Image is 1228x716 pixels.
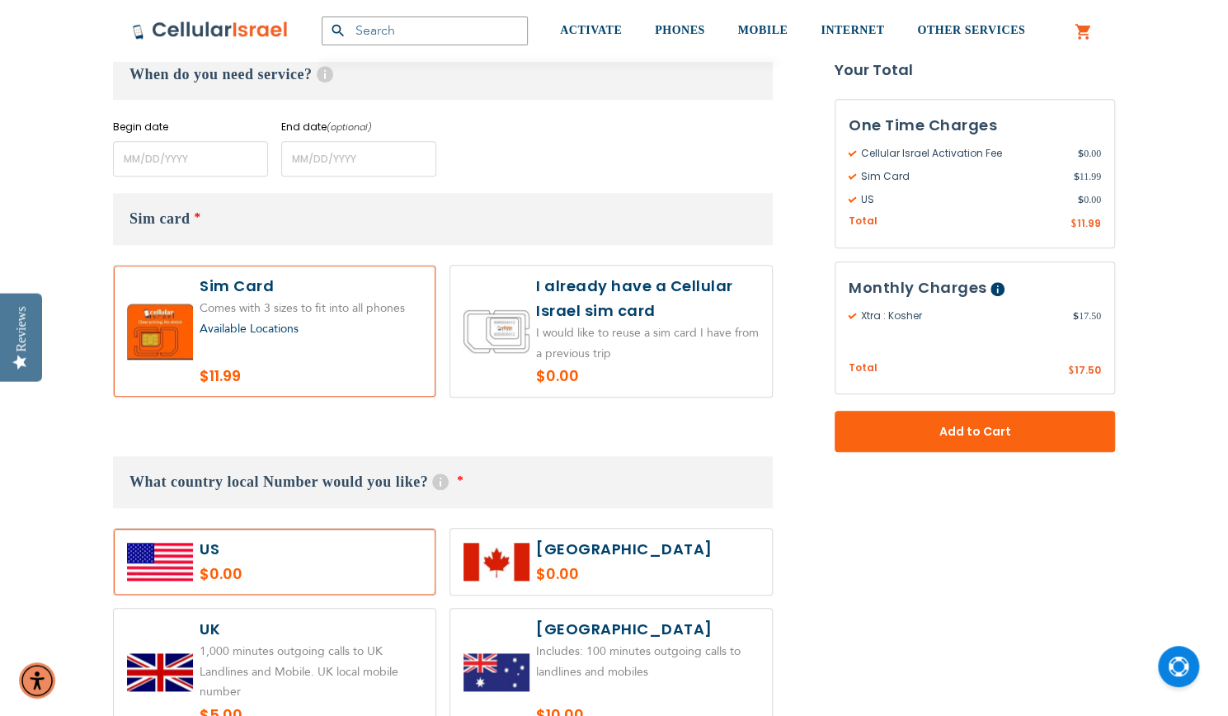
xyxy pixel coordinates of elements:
label: End date [281,120,436,134]
input: Search [322,16,528,45]
span: 17.50 [1073,309,1101,323]
span: 0.00 [1078,146,1101,161]
div: Reviews [14,306,29,351]
span: Sim Card [849,169,1073,184]
strong: Your Total [835,58,1115,82]
span: ACTIVATE [560,24,622,36]
span: $ [1073,169,1079,184]
span: 0.00 [1078,192,1101,207]
span: Add to Cart [889,423,1061,440]
span: Monthly Charges [849,277,987,298]
span: $ [1073,309,1079,323]
input: MM/DD/YYYY [113,141,268,177]
span: 17.50 [1075,363,1101,377]
span: US [849,192,1078,207]
i: (optional) [327,120,372,134]
span: Help [317,66,333,82]
span: 11.99 [1073,169,1101,184]
span: $ [1070,217,1077,232]
span: MOBILE [738,24,788,36]
span: Xtra : Kosher [849,309,1073,323]
button: Add to Cart [835,411,1115,452]
span: $ [1078,146,1084,161]
span: What country local Number would you like? [129,473,428,490]
span: 11.99 [1077,216,1101,230]
span: Total [849,360,877,376]
img: Cellular Israel Logo [132,21,289,40]
span: Sim card [129,210,191,227]
a: Available Locations [200,321,299,337]
span: Cellular Israel Activation Fee [849,146,1078,161]
span: Total [849,214,877,229]
span: PHONES [655,24,705,36]
label: Begin date [113,120,268,134]
h3: When do you need service? [113,49,773,100]
span: $ [1078,192,1084,207]
span: $ [1068,364,1075,379]
span: INTERNET [821,24,884,36]
span: Help [432,473,449,490]
input: MM/DD/YYYY [281,141,436,177]
span: OTHER SERVICES [917,24,1025,36]
div: Accessibility Menu [19,662,55,699]
span: Help [990,282,1005,296]
h3: One Time Charges [849,113,1101,138]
